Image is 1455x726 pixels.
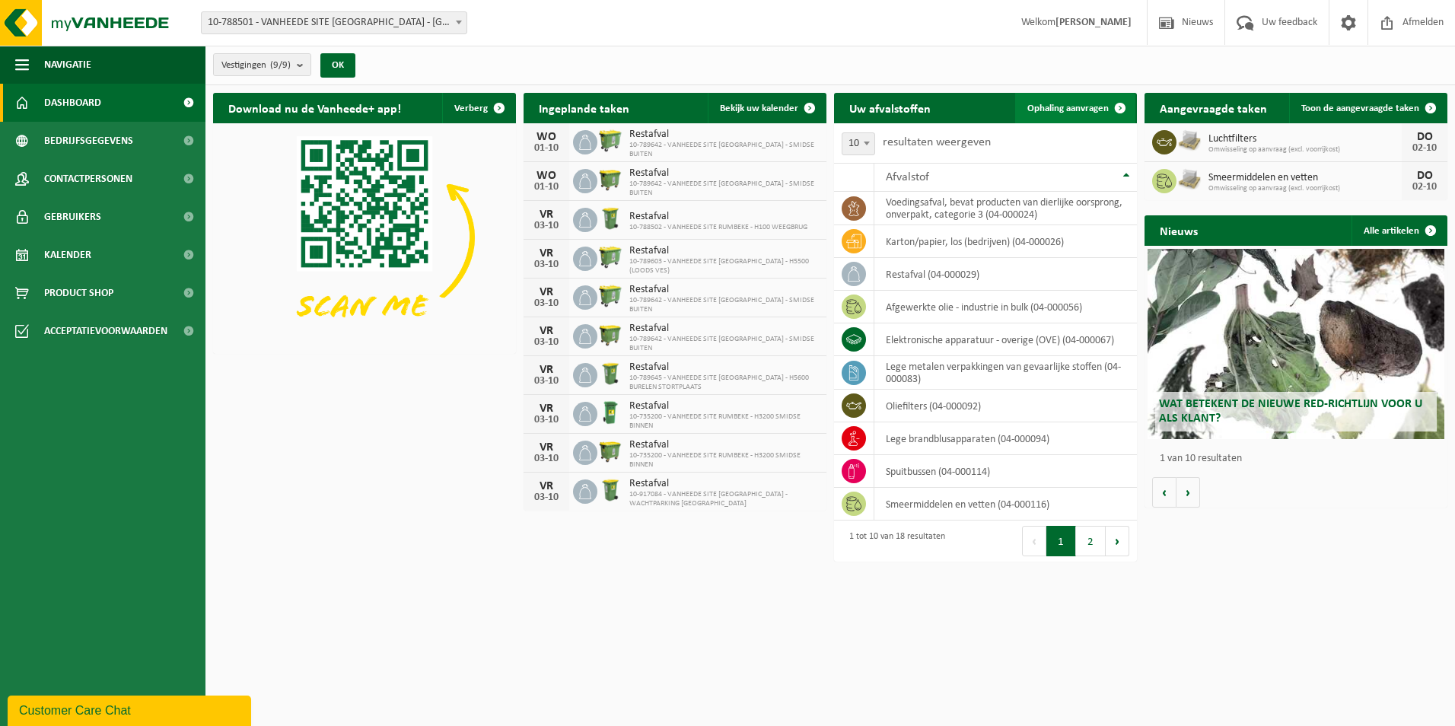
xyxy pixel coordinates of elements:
span: 10-917084 - VANHEEDE SITE [GEOGRAPHIC_DATA] - WACHTPARKING [GEOGRAPHIC_DATA] [629,490,819,508]
button: Vestigingen(9/9) [213,53,311,76]
button: Previous [1022,526,1046,556]
div: 03-10 [531,298,562,309]
span: 10-788501 - VANHEEDE SITE RUMBEKE - RUMBEKE [201,11,467,34]
td: afgewerkte olie - industrie in bulk (04-000056) [874,291,1137,323]
img: WB-0660-HPE-GN-50 [597,128,623,154]
h2: Nieuws [1145,215,1213,245]
span: Restafval [629,400,819,412]
td: spuitbussen (04-000114) [874,455,1137,488]
span: 10-789645 - VANHEEDE SITE [GEOGRAPHIC_DATA] - H5600 BURELEN STORTPLAATS [629,374,819,392]
div: 03-10 [531,415,562,425]
span: Ophaling aanvragen [1027,103,1109,113]
img: WB-1100-HPE-GN-50 [597,322,623,348]
span: Vestigingen [221,54,291,77]
button: OK [320,53,355,78]
span: Navigatie [44,46,91,84]
td: elektronische apparatuur - overige (OVE) (04-000067) [874,323,1137,356]
span: Smeermiddelen en vetten [1208,172,1402,184]
span: Gebruikers [44,198,101,236]
div: VR [531,364,562,376]
span: Restafval [629,284,819,296]
div: VR [531,441,562,454]
img: WB-0240-HPE-GN-50 [597,361,623,387]
span: 10-789603 - VANHEEDE SITE [GEOGRAPHIC_DATA] - H5500 (LOODS VES) [629,257,819,275]
div: 03-10 [531,260,562,270]
span: 10-735200 - VANHEEDE SITE RUMBEKE - H3200 SMIDSE BINNEN [629,412,819,431]
button: Vorige [1152,477,1176,508]
span: 10-789642 - VANHEEDE SITE [GEOGRAPHIC_DATA] - SMIDSE BUITEN [629,335,819,353]
div: VR [531,403,562,415]
a: Ophaling aanvragen [1015,93,1135,123]
div: 02-10 [1409,182,1440,193]
span: Restafval [629,439,819,451]
span: 10-788501 - VANHEEDE SITE RUMBEKE - RUMBEKE [202,12,466,33]
span: Acceptatievoorwaarden [44,312,167,350]
strong: [PERSON_NAME] [1055,17,1132,28]
img: WB-0660-HPE-GN-50 [597,283,623,309]
count: (9/9) [270,60,291,70]
div: DO [1409,131,1440,143]
span: 10-735200 - VANHEEDE SITE RUMBEKE - H3200 SMIDSE BINNEN [629,451,819,470]
div: 03-10 [531,221,562,231]
div: VR [531,286,562,298]
img: LP-PA-00000-WDN-11 [1176,128,1202,154]
span: Product Shop [44,274,113,312]
img: LP-PA-00000-WDN-11 [1176,167,1202,193]
div: VR [531,480,562,492]
td: restafval (04-000029) [874,258,1137,291]
span: Luchtfilters [1208,133,1402,145]
div: DO [1409,170,1440,182]
div: 03-10 [531,454,562,464]
h2: Uw afvalstoffen [834,93,946,123]
span: Restafval [629,129,819,141]
td: lege metalen verpakkingen van gevaarlijke stoffen (04-000083) [874,356,1137,390]
div: 01-10 [531,182,562,193]
button: Next [1106,526,1129,556]
div: 1 tot 10 van 18 resultaten [842,524,945,558]
img: WB-0240-HPE-GN-50 [597,205,623,231]
td: karton/papier, los (bedrijven) (04-000026) [874,225,1137,258]
span: Restafval [629,478,819,490]
div: 02-10 [1409,143,1440,154]
h2: Aangevraagde taken [1145,93,1282,123]
iframe: chat widget [8,693,254,726]
div: VR [531,247,562,260]
img: WB-1100-HPE-GN-50 [597,167,623,193]
span: Verberg [454,103,488,113]
img: WB-1100-HPE-GN-50 [597,438,623,464]
span: Restafval [629,245,819,257]
button: 2 [1076,526,1106,556]
div: 03-10 [531,376,562,387]
span: Restafval [629,323,819,335]
h2: Ingeplande taken [524,93,645,123]
span: Bekijk uw kalender [720,103,798,113]
span: 10 [842,133,874,154]
span: Restafval [629,211,807,223]
td: oliefilters (04-000092) [874,390,1137,422]
span: Afvalstof [886,171,929,183]
span: Kalender [44,236,91,274]
span: Restafval [629,361,819,374]
img: WB-0660-HPE-GN-50 [597,244,623,270]
span: Omwisseling op aanvraag (excl. voorrijkost) [1208,184,1402,193]
div: WO [531,170,562,182]
button: 1 [1046,526,1076,556]
td: lege brandblusapparaten (04-000094) [874,422,1137,455]
span: Toon de aangevraagde taken [1301,103,1419,113]
td: smeermiddelen en vetten (04-000116) [874,488,1137,521]
span: Bedrijfsgegevens [44,122,133,160]
h2: Download nu de Vanheede+ app! [213,93,416,123]
span: Omwisseling op aanvraag (excl. voorrijkost) [1208,145,1402,154]
a: Bekijk uw kalender [708,93,825,123]
button: Verberg [442,93,514,123]
span: 10-788502 - VANHEEDE SITE RUMBEKE - H100 WEEGBRUG [629,223,807,232]
td: voedingsafval, bevat producten van dierlijke oorsprong, onverpakt, categorie 3 (04-000024) [874,192,1137,225]
span: Dashboard [44,84,101,122]
span: 10-789642 - VANHEEDE SITE [GEOGRAPHIC_DATA] - SMIDSE BUITEN [629,296,819,314]
div: 01-10 [531,143,562,154]
label: resultaten weergeven [883,136,991,148]
img: WB-0240-HPE-GN-01 [597,400,623,425]
span: Contactpersonen [44,160,132,198]
a: Wat betekent de nieuwe RED-richtlijn voor u als klant? [1148,249,1444,439]
span: Wat betekent de nieuwe RED-richtlijn voor u als klant? [1159,398,1422,425]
